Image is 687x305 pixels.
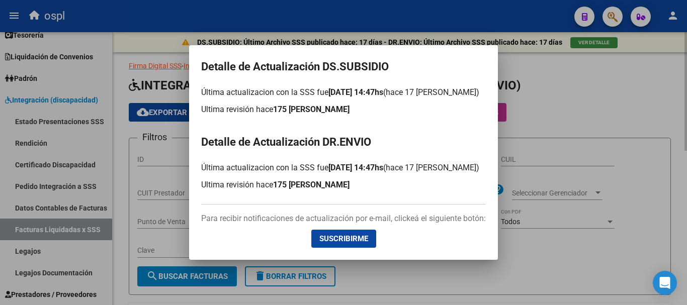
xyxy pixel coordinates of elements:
[273,105,350,114] span: 175 [PERSON_NAME]
[201,104,486,116] p: Ultima revisión hace
[201,179,486,191] p: Ultima revisión hace
[328,87,383,97] span: [DATE] 14:47hs
[273,180,350,189] span: 175 [PERSON_NAME]
[201,57,486,76] h2: Detalle de Actualización DS.SUBSIDIO
[319,234,368,243] span: Suscribirme
[201,213,486,225] p: Para recibir notificaciones de actualización por e-mail, clickeá el siguiente botón:
[653,271,677,295] div: Open Intercom Messenger
[201,133,486,152] h2: Detalle de Actualización DR.ENVIO
[201,86,486,98] p: Última actualizacion con la SSS fue (hace 17 [PERSON_NAME])
[201,162,486,174] p: Última actualizacion con la SSS fue (hace 17 [PERSON_NAME])
[311,230,376,248] button: Suscribirme
[328,163,383,172] span: [DATE] 14:47hs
